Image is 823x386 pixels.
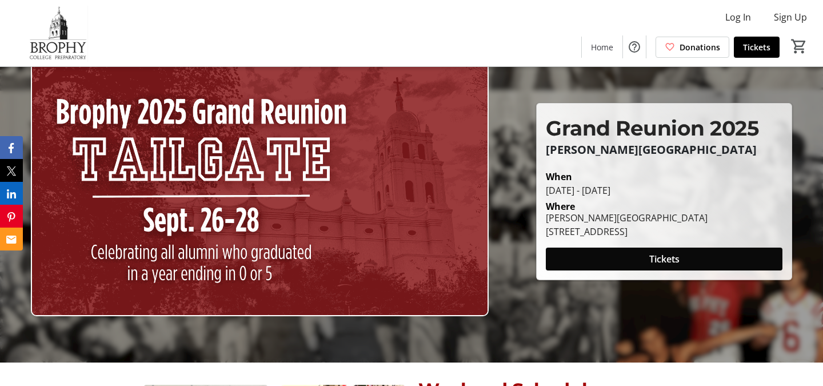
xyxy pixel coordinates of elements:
button: Help [623,35,646,58]
span: Home [591,41,613,53]
button: Tickets [546,248,782,270]
a: Donations [656,37,729,58]
div: Where [546,202,575,211]
a: Tickets [734,37,780,58]
button: Log In [716,8,760,26]
button: Sign Up [765,8,816,26]
div: [STREET_ADDRESS] [546,225,708,238]
span: Grand Reunion 2025 [546,116,758,141]
a: Home [582,37,622,58]
div: [DATE] - [DATE] [546,184,782,197]
span: Donations [680,41,720,53]
img: Brophy College Preparatory 's Logo [7,5,109,62]
p: [PERSON_NAME][GEOGRAPHIC_DATA] [546,144,782,156]
button: Cart [789,36,809,57]
span: Tickets [649,252,680,266]
span: Tickets [743,41,770,53]
img: Campaign CTA Media Photo [31,58,489,316]
span: Sign Up [774,10,807,24]
div: [PERSON_NAME][GEOGRAPHIC_DATA] [546,211,708,225]
span: Log In [725,10,751,24]
div: When [546,170,572,184]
